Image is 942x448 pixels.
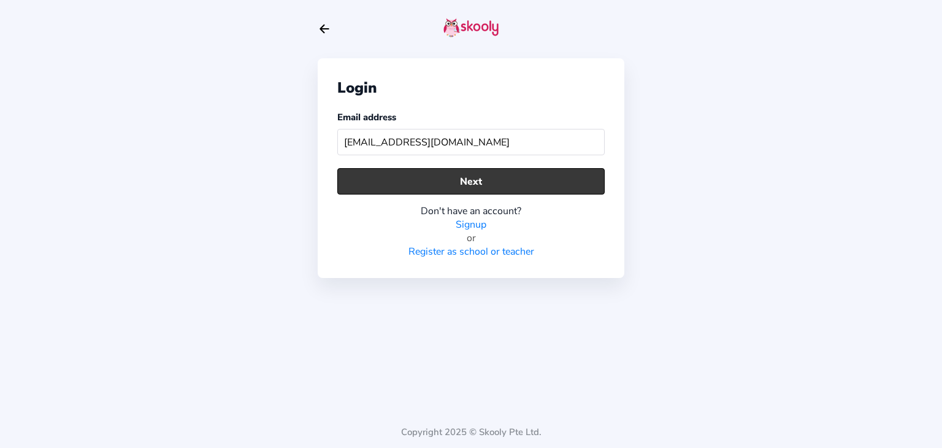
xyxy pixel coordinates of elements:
[443,18,499,37] img: skooly-logo.png
[337,129,605,155] input: Your email address
[318,22,331,36] button: arrow back outline
[337,78,605,98] div: Login
[337,231,605,245] div: or
[337,111,396,123] label: Email address
[337,168,605,195] button: Next
[456,218,486,231] a: Signup
[408,245,534,258] a: Register as school or teacher
[337,204,605,218] div: Don't have an account?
